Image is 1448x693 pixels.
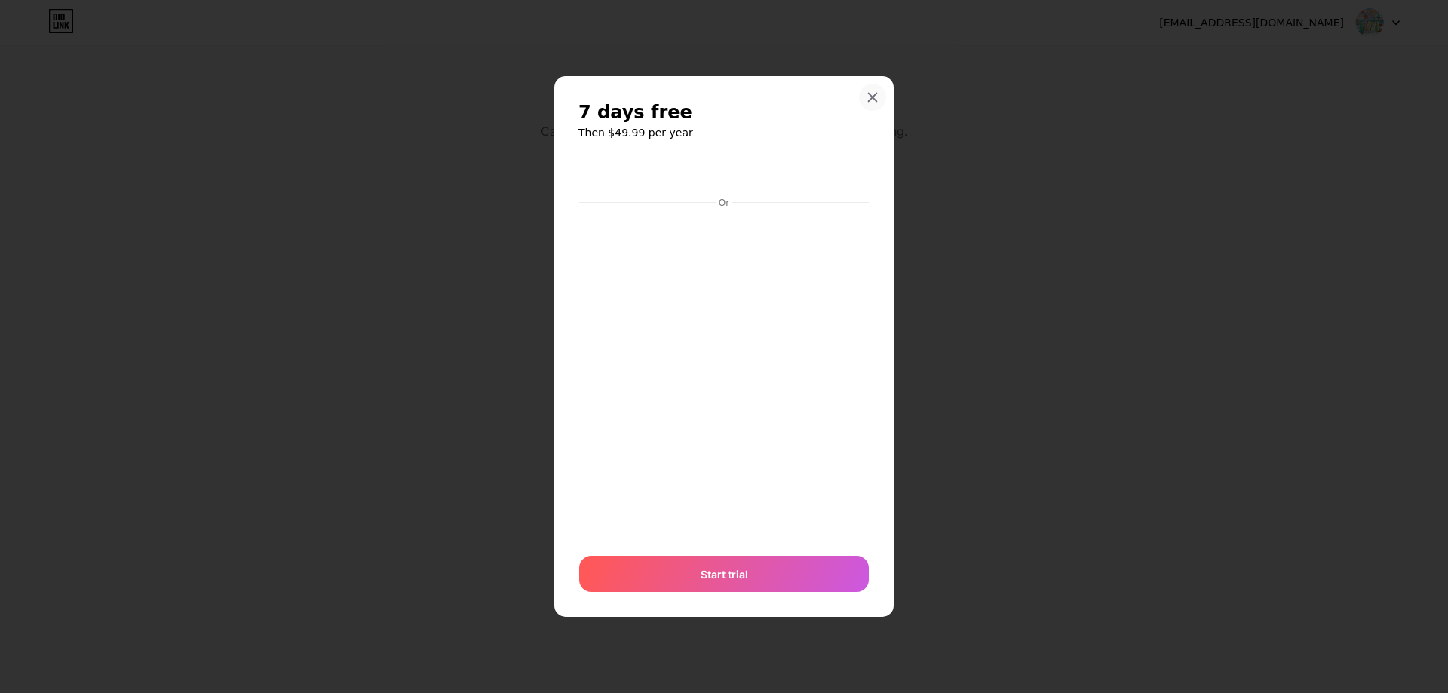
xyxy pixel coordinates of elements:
span: Start trial [701,566,748,582]
iframe: Bảo mật khung nhập liệu thanh toán [576,210,872,541]
span: 7 days free [578,100,692,124]
div: Or [716,197,732,209]
iframe: Bảo mật khung nút thanh toán [579,156,869,192]
h6: Then $49.99 per year [578,125,870,140]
